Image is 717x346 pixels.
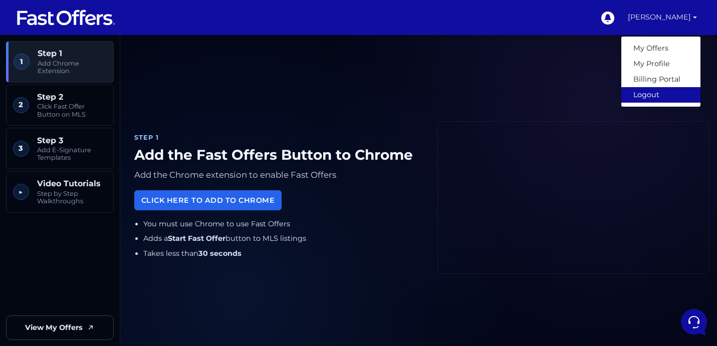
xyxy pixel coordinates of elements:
li: Takes less than [143,248,421,259]
iframe: Customerly Messenger Launcher [679,307,709,337]
span: Find an Answer [16,140,68,148]
span: Step 2 [37,92,107,102]
p: Help [155,268,168,277]
button: Messages [70,254,131,277]
span: Step 1 [38,49,107,58]
p: Home [30,268,47,277]
h2: Hello [PERSON_NAME] 👋 [8,8,168,40]
span: Add E-Signature Templates [37,146,107,162]
span: Step 3 [37,136,107,145]
img: dark [32,72,52,92]
button: Help [131,254,192,277]
a: ▶︎ Video Tutorials Step by Step Walkthroughs [6,171,114,213]
p: Messages [86,268,115,277]
a: Logout [621,87,700,103]
li: You must use Chrome to use Fast Offers [143,218,421,230]
img: dark [16,72,36,92]
span: 2 [13,97,29,113]
span: Video Tutorials [37,179,107,188]
a: 1 Step 1 Add Chrome Extension [6,41,114,83]
a: 3 Step 3 Add E-Signature Templates [6,128,114,169]
a: View My Offers [6,315,114,340]
button: Home [8,254,70,277]
a: See all [162,56,184,64]
span: 3 [13,141,29,157]
span: Add Chrome Extension [38,60,107,75]
a: Billing Portal [621,72,700,87]
span: Your Conversations [16,56,81,64]
p: Add the Chrome extension to enable Fast Offers [134,168,421,182]
a: My Offers [621,41,700,56]
a: My Profile [621,56,700,72]
button: Start a Conversation [16,100,184,120]
div: [PERSON_NAME] [621,36,701,107]
span: ▶︎ [13,184,29,200]
strong: 30 seconds [198,249,242,258]
div: Step 1 [134,133,421,143]
h1: Add the Fast Offers Button to Chrome [134,147,421,164]
strong: Start Fast Offer [168,234,225,243]
a: Click Here to Add to Chrome [134,190,282,210]
span: View My Offers [25,322,83,333]
li: Adds a button to MLS listings [143,233,421,244]
span: Start a Conversation [72,106,140,114]
span: Step by Step Walkthroughs [37,190,107,205]
a: 2 Step 2 Click Fast Offer Button on MLS [6,85,114,126]
input: Search for an Article... [23,162,164,172]
span: 1 [14,54,30,70]
span: Click Fast Offer Button on MLS [37,103,107,118]
iframe: Fast Offers Chrome Extension [438,122,708,273]
a: Open Help Center [125,140,184,148]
